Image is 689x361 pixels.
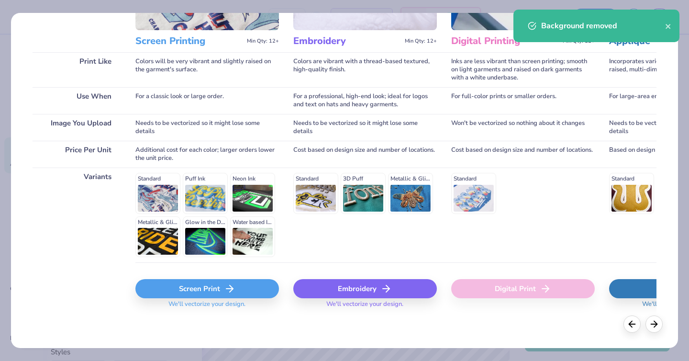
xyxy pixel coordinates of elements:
[322,300,407,314] span: We'll vectorize your design.
[33,52,121,87] div: Print Like
[451,279,595,298] div: Digital Print
[293,279,437,298] div: Embroidery
[451,87,595,114] div: For full-color prints or smaller orders.
[165,300,249,314] span: We'll vectorize your design.
[135,87,279,114] div: For a classic look or large order.
[293,52,437,87] div: Colors are vibrant with a thread-based textured, high-quality finish.
[405,38,437,45] span: Min Qty: 12+
[33,168,121,262] div: Variants
[451,141,595,168] div: Cost based on design size and number of locations.
[293,87,437,114] div: For a professional, high-end look; ideal for logos and text on hats and heavy garments.
[33,87,121,114] div: Use When
[135,114,279,141] div: Needs to be vectorized so it might lose some details
[541,20,665,32] div: Background removed
[293,35,401,47] h3: Embroidery
[451,52,595,87] div: Inks are less vibrant than screen printing; smooth on light garments and raised on dark garments ...
[135,35,243,47] h3: Screen Printing
[293,141,437,168] div: Cost based on design size and number of locations.
[135,52,279,87] div: Colors will be very vibrant and slightly raised on the garment's surface.
[293,114,437,141] div: Needs to be vectorized so it might lose some details
[135,141,279,168] div: Additional cost for each color; larger orders lower the unit price.
[33,114,121,141] div: Image You Upload
[33,141,121,168] div: Price Per Unit
[451,114,595,141] div: Won't be vectorized so nothing about it changes
[247,38,279,45] span: Min Qty: 12+
[451,35,559,47] h3: Digital Printing
[665,20,672,32] button: close
[135,279,279,298] div: Screen Print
